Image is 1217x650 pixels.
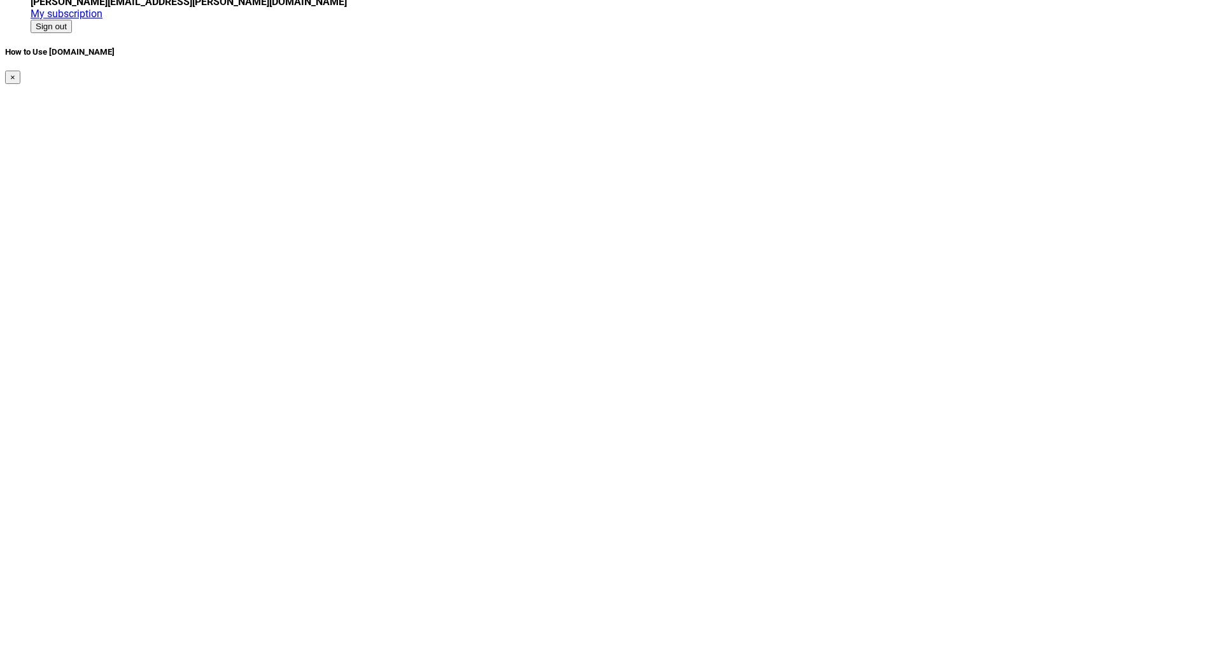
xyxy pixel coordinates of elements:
[10,73,15,82] span: ×
[5,71,20,84] button: ×
[31,8,102,20] a: My subscription
[5,47,1212,57] h5: How to Use [DOMAIN_NAME]
[31,20,72,33] button: Sign out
